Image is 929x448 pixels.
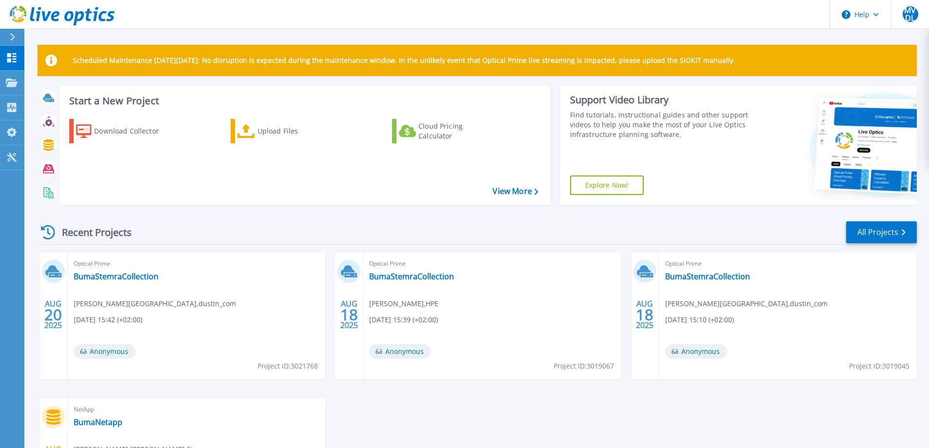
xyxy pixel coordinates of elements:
span: MVDL [903,6,918,22]
span: [DATE] 15:42 (+02:00) [74,314,142,325]
a: BumaStemraCollection [369,272,454,281]
span: NetApp [74,404,319,415]
span: 18 [340,311,358,319]
span: Project ID: 3019067 [553,361,614,371]
span: 20 [44,311,62,319]
a: BumaNetapp [74,417,122,427]
a: BumaStemraCollection [74,272,158,281]
a: Download Collector [69,119,178,143]
div: Download Collector [94,121,172,141]
a: View More [493,187,538,196]
span: Optical Prime [665,258,911,269]
span: [PERSON_NAME][GEOGRAPHIC_DATA] , dustin_com [74,298,236,309]
span: [DATE] 15:10 (+02:00) [665,314,734,325]
div: AUG 2025 [635,297,654,332]
div: Support Video Library [570,94,752,106]
h3: Start a New Project [69,96,538,106]
span: [PERSON_NAME] , HPE [369,298,438,309]
p: Scheduled Maintenance [DATE][DATE]: No disruption is expected during the maintenance window. In t... [73,57,735,64]
span: Optical Prime [74,258,319,269]
span: Project ID: 3019045 [849,361,909,371]
div: Recent Projects [38,220,145,244]
span: [DATE] 15:39 (+02:00) [369,314,438,325]
span: Anonymous [665,344,727,359]
span: [PERSON_NAME][GEOGRAPHIC_DATA] , dustin_com [665,298,828,309]
div: Upload Files [257,121,336,141]
div: Cloud Pricing Calculator [418,121,496,141]
span: Anonymous [369,344,431,359]
span: Anonymous [74,344,136,359]
a: Cloud Pricing Calculator [392,119,501,143]
a: Explore Now! [570,175,644,195]
a: All Projects [846,221,917,243]
a: Upload Files [231,119,339,143]
a: BumaStemraCollection [665,272,750,281]
div: Find tutorials, instructional guides and other support videos to help you make the most of your L... [570,110,752,139]
div: AUG 2025 [340,297,358,332]
span: Optical Prime [369,258,615,269]
div: AUG 2025 [44,297,62,332]
span: Project ID: 3021768 [257,361,318,371]
span: 18 [636,311,653,319]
